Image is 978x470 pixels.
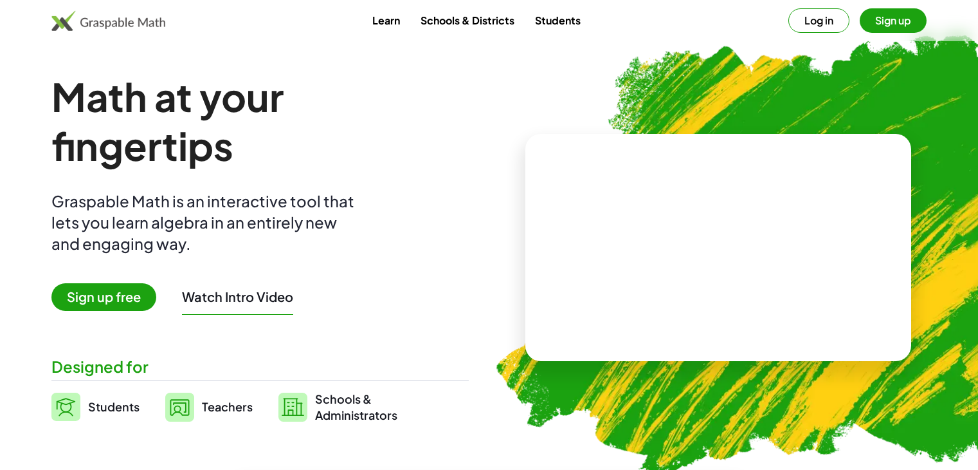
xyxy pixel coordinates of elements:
video: What is this? This is dynamic math notation. Dynamic math notation plays a central role in how Gr... [622,200,815,296]
img: svg%3e [165,393,194,422]
a: Schools &Administrators [278,391,397,423]
a: Learn [362,8,410,32]
button: Log in [788,8,849,33]
a: Schools & Districts [410,8,525,32]
img: svg%3e [278,393,307,422]
span: Teachers [202,399,253,414]
span: Schools & Administrators [315,391,397,423]
button: Watch Intro Video [182,288,293,305]
img: svg%3e [51,393,80,421]
a: Students [525,8,591,32]
span: Sign up free [51,283,156,311]
div: Graspable Math is an interactive tool that lets you learn algebra in an entirely new and engaging... [51,191,360,254]
span: Students [88,399,140,414]
button: Sign up [860,8,927,33]
a: Students [51,391,140,423]
h1: Math at your fingertips [51,72,460,170]
a: Teachers [165,391,253,423]
div: Designed for [51,356,469,377]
